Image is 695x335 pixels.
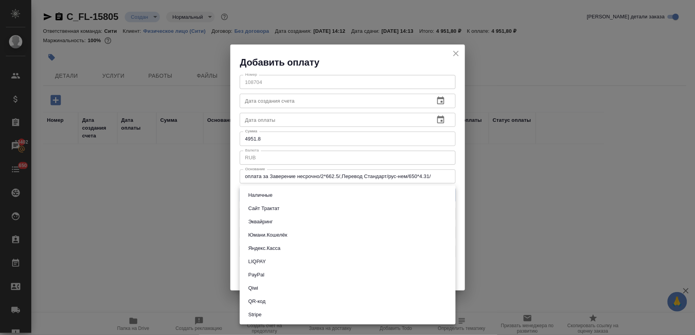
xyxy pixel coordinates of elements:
button: PayPal [246,271,267,279]
button: Яндекс.Касса [246,244,283,253]
button: QR-код [246,297,268,306]
button: Юмани.Кошелёк [246,231,290,239]
button: LIQPAY [246,257,268,266]
button: Stripe [246,310,264,319]
button: Наличные [246,191,275,200]
button: Сайт Трактат [246,204,282,213]
button: Эквайринг [246,217,275,226]
button: Qiwi [246,284,260,292]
